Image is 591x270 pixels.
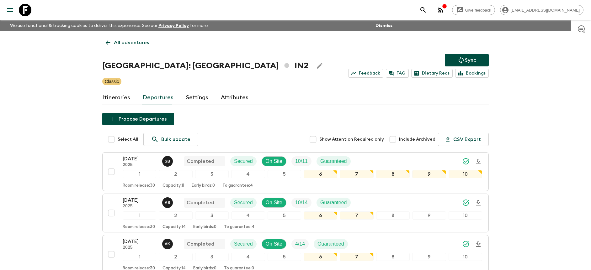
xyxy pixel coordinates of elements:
[234,199,253,206] p: Secured
[231,211,265,220] div: 4
[114,39,149,46] p: All adventures
[295,240,305,248] p: 4 / 14
[102,113,174,125] button: Propose Departures
[162,225,186,230] p: Capacity: 14
[412,170,446,178] div: 9
[449,170,482,178] div: 10
[230,239,257,249] div: Secured
[317,240,344,248] p: Guaranteed
[462,240,470,248] svg: Synced Successfully
[123,183,155,188] p: Room release: 30
[159,170,192,178] div: 2
[187,158,214,165] p: Completed
[123,253,156,261] div: 1
[234,240,253,248] p: Secured
[376,170,410,178] div: 8
[268,170,301,178] div: 5
[118,136,138,143] span: Select All
[475,241,482,248] svg: Download Onboarding
[123,155,157,163] p: [DATE]
[291,239,309,249] div: Trip Fill
[399,136,435,143] span: Include Archived
[161,136,190,143] p: Bulk update
[340,170,373,178] div: 7
[449,253,482,261] div: 10
[8,20,211,31] p: We use functional & tracking cookies to deliver this experience. See our for more.
[268,253,301,261] div: 5
[374,21,394,30] button: Dismiss
[295,158,308,165] p: 10 / 11
[319,136,384,143] span: Show Attention Required only
[222,183,253,188] p: To guarantee: 4
[475,158,482,165] svg: Download Onboarding
[348,69,383,78] a: Feedback
[187,199,214,206] p: Completed
[266,158,282,165] p: On Site
[304,253,337,261] div: 6
[123,170,156,178] div: 1
[320,199,347,206] p: Guaranteed
[234,158,253,165] p: Secured
[462,8,495,13] span: Give feedback
[162,158,174,163] span: Saadh Babu
[462,199,470,206] svg: Synced Successfully
[412,253,446,261] div: 9
[507,8,583,13] span: [EMAIL_ADDRESS][DOMAIN_NAME]
[123,163,157,168] p: 2025
[262,239,286,249] div: On Site
[376,253,410,261] div: 8
[123,211,156,220] div: 1
[266,240,282,248] p: On Site
[230,198,257,208] div: Secured
[313,60,326,72] button: Edit Adventure Title
[417,4,429,16] button: search adventures
[123,245,157,250] p: 2025
[158,23,189,28] a: Privacy Policy
[291,156,311,166] div: Trip Fill
[195,170,229,178] div: 3
[455,69,489,78] a: Bookings
[500,5,583,15] div: [EMAIL_ADDRESS][DOMAIN_NAME]
[445,54,489,66] button: Sync adventure departures to the booking engine
[268,211,301,220] div: 5
[102,90,130,105] a: Itineraries
[411,69,453,78] a: Dietary Reqs
[438,133,489,146] button: CSV Export
[123,225,155,230] p: Room release: 30
[376,211,410,220] div: 8
[102,60,308,72] h1: [GEOGRAPHIC_DATA]: [GEOGRAPHIC_DATA] IN2
[143,133,198,146] a: Bulk update
[340,211,373,220] div: 7
[123,196,157,204] p: [DATE]
[412,211,446,220] div: 9
[266,199,282,206] p: On Site
[475,199,482,207] svg: Download Onboarding
[105,78,119,85] p: Classic
[195,211,229,220] div: 3
[465,56,476,64] p: Sync
[102,194,489,232] button: [DATE]2025Anvar SadicCompletedSecuredOn SiteTrip FillGuaranteed12345678910Room release:30Capacity...
[221,90,248,105] a: Attributes
[304,211,337,220] div: 6
[4,4,16,16] button: menu
[452,5,495,15] a: Give feedback
[230,156,257,166] div: Secured
[102,36,152,49] a: All adventures
[143,90,173,105] a: Departures
[224,225,254,230] p: To guarantee: 4
[159,253,192,261] div: 2
[462,158,470,165] svg: Synced Successfully
[449,211,482,220] div: 10
[162,199,174,204] span: Anvar Sadic
[295,199,308,206] p: 10 / 14
[102,152,489,191] button: [DATE]2025Saadh BabuCompletedSecuredOn SiteTrip FillGuaranteed12345678910Room release:30Capacity:...
[231,170,265,178] div: 4
[320,158,347,165] p: Guaranteed
[291,198,311,208] div: Trip Fill
[386,69,409,78] a: FAQ
[192,183,215,188] p: Early birds: 0
[262,198,286,208] div: On Site
[187,240,214,248] p: Completed
[193,225,216,230] p: Early birds: 0
[195,253,229,261] div: 3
